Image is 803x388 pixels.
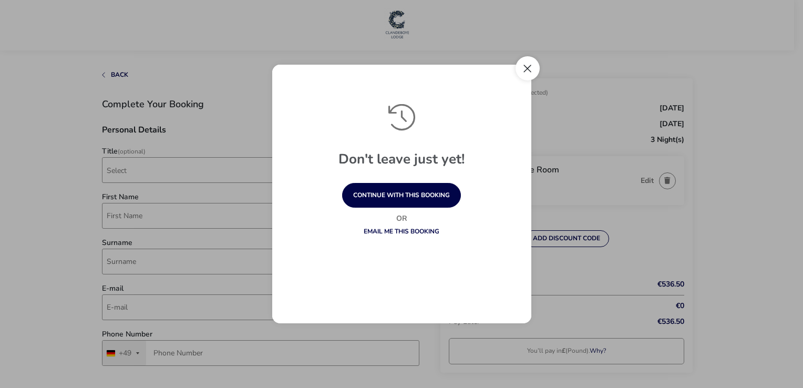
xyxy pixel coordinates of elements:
[516,56,540,80] button: Close
[317,213,486,224] p: Or
[287,152,516,183] h1: Don't leave just yet!
[364,227,439,236] a: Email me this booking
[272,65,531,323] div: exitPrevention
[342,183,461,208] button: continue with this booking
